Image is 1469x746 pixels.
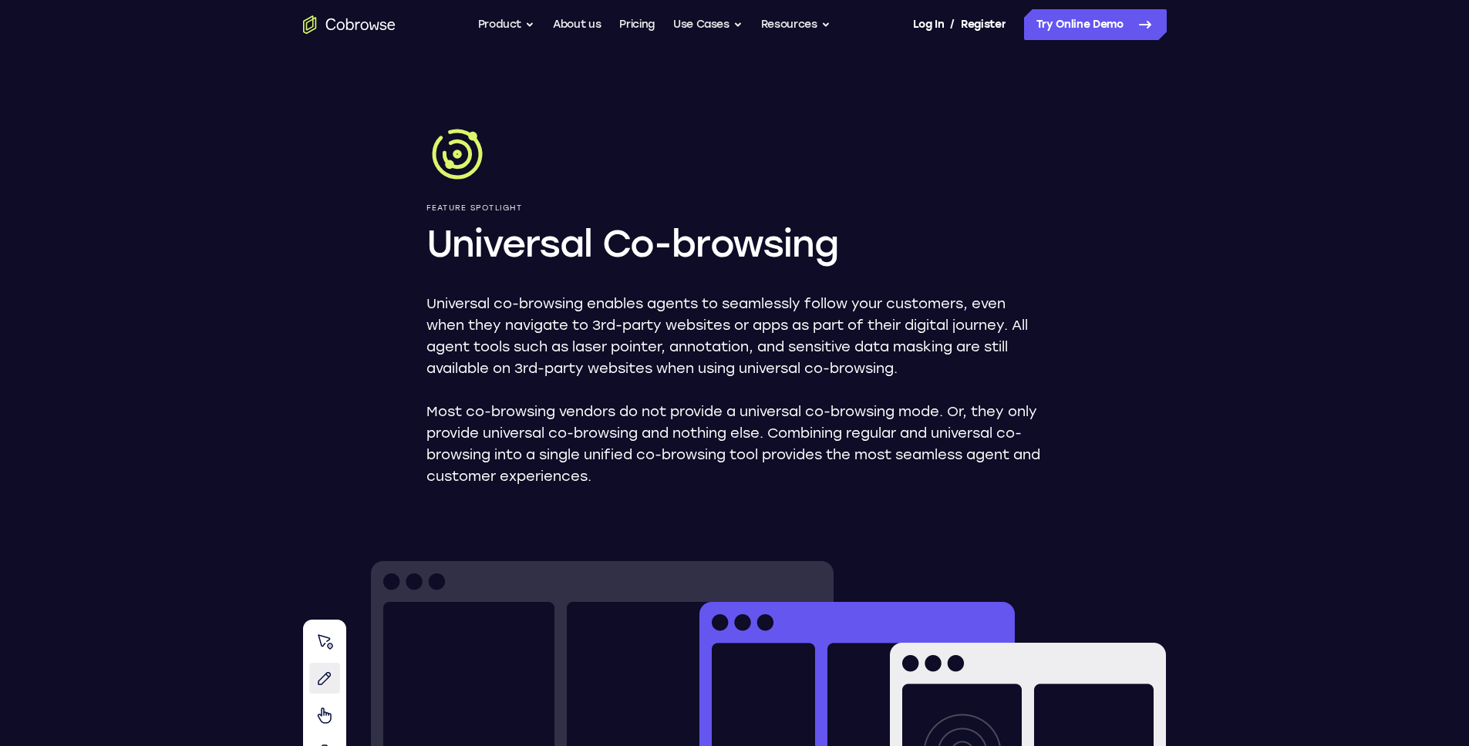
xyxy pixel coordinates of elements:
button: Product [478,9,535,40]
h1: Universal Co-browsing [426,219,1043,268]
button: Use Cases [673,9,743,40]
p: Universal co-browsing enables agents to seamlessly follow your customers, even when they navigate... [426,293,1043,379]
a: Try Online Demo [1024,9,1167,40]
p: Feature Spotlight [426,203,1043,213]
img: Universal Co-browsing [426,123,488,185]
a: Log In [913,9,944,40]
a: Go to the home page [303,15,396,34]
p: Most co-browsing vendors do not provide a universal co-browsing mode. Or, they only provide unive... [426,401,1043,487]
button: Resources [761,9,831,40]
span: / [950,15,955,34]
a: Register [961,9,1006,40]
a: About us [553,9,601,40]
a: Pricing [619,9,655,40]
